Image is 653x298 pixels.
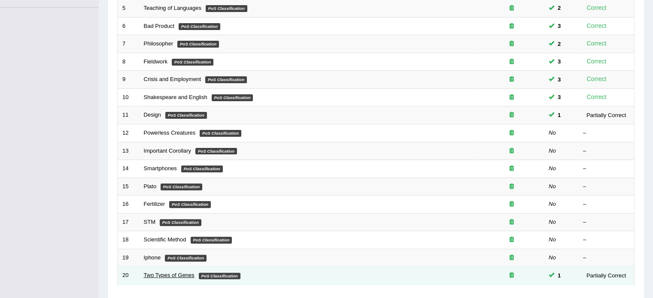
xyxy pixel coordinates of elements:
em: PoS Classification [179,23,220,30]
span: You can still take this question [554,75,564,84]
div: Exam occurring question [484,271,539,280]
span: You can still take this question [554,111,564,120]
td: 6 [118,17,139,35]
em: PoS Classification [172,59,213,66]
td: 16 [118,196,139,214]
div: Exam occurring question [484,129,539,137]
em: PoS Classification [199,273,240,280]
em: PoS Classification [165,112,207,119]
td: 18 [118,231,139,249]
td: 11 [118,106,139,124]
div: – [583,218,629,226]
em: PoS Classification [169,201,211,208]
em: No [549,236,556,243]
div: – [583,129,629,137]
div: Correct [583,57,610,66]
a: Important Corollary [144,147,191,154]
td: 8 [118,53,139,71]
a: Shakespeare and English [144,94,207,100]
em: PoS Classification [160,219,201,226]
div: – [583,236,629,244]
div: – [583,183,629,191]
td: 20 [118,267,139,285]
div: – [583,200,629,208]
div: Exam occurring question [484,4,539,12]
em: PoS Classification [165,255,207,262]
span: You can still take this question [554,21,564,30]
a: Scientific Method [144,236,186,243]
a: Crisis and Employment [144,76,201,82]
em: PoS Classification [191,237,232,244]
em: PoS Classification [200,130,241,137]
td: 10 [118,88,139,106]
em: PoS Classification [177,41,219,48]
a: Two Types of Genes [144,272,194,278]
td: 14 [118,160,139,178]
em: No [549,129,556,136]
div: Exam occurring question [484,147,539,155]
div: Correct [583,3,610,13]
div: Correct [583,92,610,102]
div: Exam occurring question [484,22,539,30]
div: Exam occurring question [484,165,539,173]
a: Design [144,111,161,118]
em: PoS Classification [206,5,247,12]
div: Correct [583,74,610,84]
a: Philosopher [144,40,173,47]
div: Exam occurring question [484,93,539,102]
div: Exam occurring question [484,218,539,226]
td: 7 [118,35,139,53]
em: No [549,165,556,172]
td: 17 [118,213,139,231]
span: You can still take this question [554,57,564,66]
a: Bad Product [144,23,175,29]
div: Correct [583,21,610,31]
div: Partially Correct [583,271,629,280]
em: PoS Classification [212,94,253,101]
div: Exam occurring question [484,75,539,84]
a: Powerless Creatures [144,129,196,136]
a: Teaching of Languages [144,5,201,11]
div: Exam occurring question [484,236,539,244]
span: You can still take this question [554,93,564,102]
div: – [583,254,629,262]
div: – [583,147,629,155]
em: No [549,183,556,190]
td: 13 [118,142,139,160]
td: 15 [118,178,139,196]
div: Exam occurring question [484,200,539,208]
span: You can still take this question [554,271,564,280]
em: PoS Classification [161,184,202,190]
span: You can still take this question [554,3,564,12]
em: No [549,147,556,154]
a: Smartphones [144,165,177,172]
div: Exam occurring question [484,111,539,119]
a: STM [144,219,155,225]
em: PoS Classification [205,76,247,83]
a: Fertilizer [144,201,165,207]
td: 9 [118,71,139,89]
td: 12 [118,124,139,142]
div: Exam occurring question [484,183,539,191]
div: Exam occurring question [484,58,539,66]
em: No [549,219,556,225]
div: Correct [583,39,610,48]
em: PoS Classification [181,166,223,172]
em: No [549,201,556,207]
em: No [549,254,556,261]
div: Partially Correct [583,111,629,120]
div: – [583,165,629,173]
td: 19 [118,249,139,267]
div: Exam occurring question [484,40,539,48]
span: You can still take this question [554,39,564,48]
div: Exam occurring question [484,254,539,262]
em: PoS Classification [195,148,237,155]
a: Plato [144,183,157,190]
a: Iphone [144,254,161,261]
a: Fieldwork [144,58,168,65]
